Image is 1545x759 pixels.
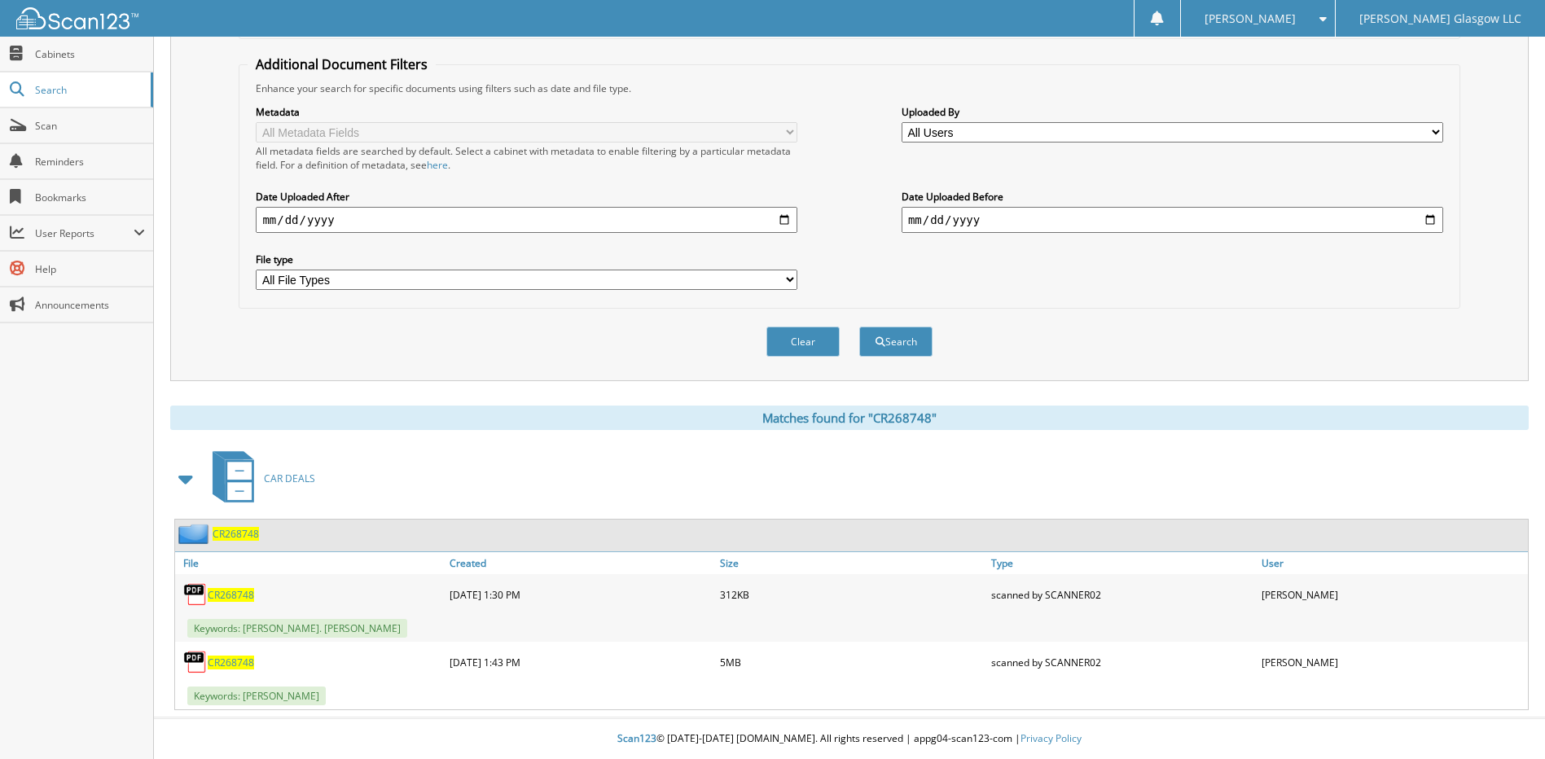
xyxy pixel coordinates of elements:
a: User [1258,552,1528,574]
label: Date Uploaded Before [902,190,1443,204]
div: All metadata fields are searched by default. Select a cabinet with metadata to enable filtering b... [256,144,797,172]
span: [PERSON_NAME] Glasgow LLC [1359,14,1521,24]
img: scan123-logo-white.svg [16,7,138,29]
input: end [902,207,1443,233]
span: Cabinets [35,47,145,61]
a: CR268748 [213,527,259,541]
input: start [256,207,797,233]
span: Bookmarks [35,191,145,204]
a: CAR DEALS [203,446,315,511]
span: Scan123 [617,731,656,745]
div: © [DATE]-[DATE] [DOMAIN_NAME]. All rights reserved | appg04-scan123-com | [154,719,1545,759]
span: CAR DEALS [264,472,315,485]
div: [DATE] 1:30 PM [446,578,716,611]
span: Keywords: [PERSON_NAME] [187,687,326,705]
div: scanned by SCANNER02 [987,578,1258,611]
a: CR268748 [208,588,254,602]
span: User Reports [35,226,134,240]
button: Search [859,327,933,357]
span: Announcements [35,298,145,312]
div: 312KB [716,578,986,611]
div: [PERSON_NAME] [1258,578,1528,611]
a: File [175,552,446,574]
label: File type [256,252,797,266]
div: Enhance your search for specific documents using filters such as date and file type. [248,81,1451,95]
div: scanned by SCANNER02 [987,646,1258,678]
a: CR268748 [208,656,254,669]
span: [PERSON_NAME] [1205,14,1296,24]
a: Type [987,552,1258,574]
span: Keywords: [PERSON_NAME]. [PERSON_NAME] [187,619,407,638]
div: Matches found for "CR268748" [170,406,1529,430]
div: [PERSON_NAME] [1258,646,1528,678]
label: Date Uploaded After [256,190,797,204]
label: Metadata [256,105,797,119]
div: 5MB [716,646,986,678]
legend: Additional Document Filters [248,55,436,73]
a: Privacy Policy [1020,731,1082,745]
img: PDF.png [183,650,208,674]
span: Reminders [35,155,145,169]
img: PDF.png [183,582,208,607]
span: Help [35,262,145,276]
iframe: Chat Widget [1464,681,1545,759]
a: Created [446,552,716,574]
img: folder2.png [178,524,213,544]
span: Search [35,83,143,97]
span: Scan [35,119,145,133]
button: Clear [766,327,840,357]
a: here [427,158,448,172]
label: Uploaded By [902,105,1443,119]
a: Size [716,552,986,574]
div: [DATE] 1:43 PM [446,646,716,678]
